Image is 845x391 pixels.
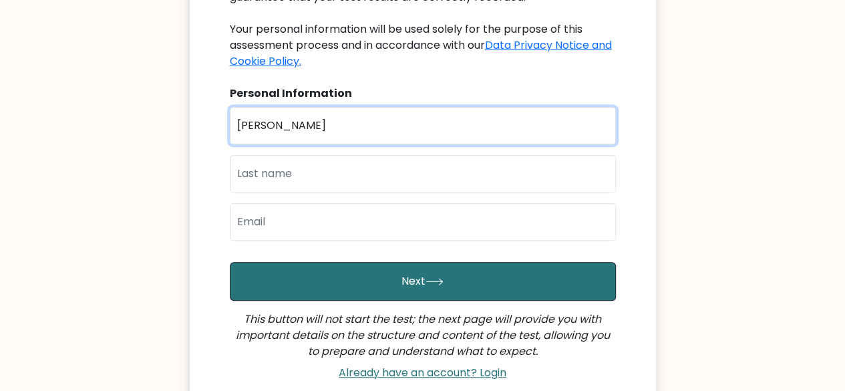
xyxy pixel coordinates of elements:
i: This button will not start the test; the next page will provide you with important details on the... [236,311,610,359]
button: Next [230,262,616,301]
input: First name [230,107,616,144]
a: Already have an account? Login [333,365,512,380]
input: Email [230,203,616,241]
a: Data Privacy Notice and Cookie Policy. [230,37,612,69]
input: Last name [230,155,616,192]
div: Personal Information [230,86,616,102]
